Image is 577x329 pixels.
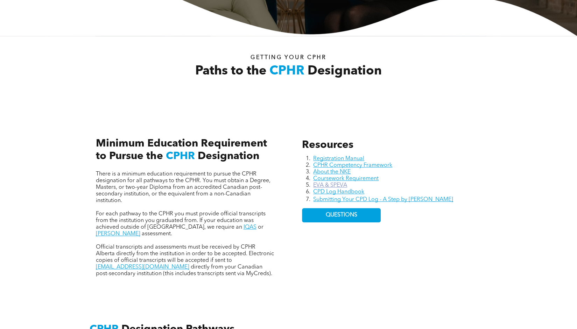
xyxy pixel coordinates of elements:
span: Official transcripts and assessments must be received by CPHR Alberta directly from the instituti... [96,244,274,263]
a: IQAS [243,224,256,230]
span: Minimum Education Requirement to Pursue the [96,138,267,162]
a: [EMAIL_ADDRESS][DOMAIN_NAME] [96,264,189,270]
a: [PERSON_NAME] [96,231,140,237]
span: Paths to the [195,65,266,78]
a: CPHR Competency Framework [313,163,392,168]
span: directly from your Canadian post-secondary institution (this includes transcripts sent via MyCreds). [96,264,272,277]
a: CPD Log Handbook [313,189,364,195]
span: Designation [308,65,382,78]
span: assessment. [141,231,172,237]
a: QUESTIONS [302,208,381,222]
span: CPHR [269,65,304,78]
span: For each pathway to the CPHR you must provide official transcripts from the institution you gradu... [96,211,265,230]
a: Coursework Requirement [313,176,379,181]
span: There is a minimum education requirement to pursue the CPHR designation for all pathways to the C... [96,171,270,203]
a: About the NKE [313,169,351,175]
a: Submitting Your CPD Log - A Step by [PERSON_NAME] [313,197,453,202]
span: CPHR [166,151,195,162]
span: Resources [302,140,353,150]
span: Getting your Cphr [251,55,326,60]
a: EVA & SPEVA [313,183,347,188]
span: Designation [197,151,259,162]
span: or [258,224,263,230]
a: Registration Manual [313,156,364,162]
span: QUESTIONS [326,212,357,219]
